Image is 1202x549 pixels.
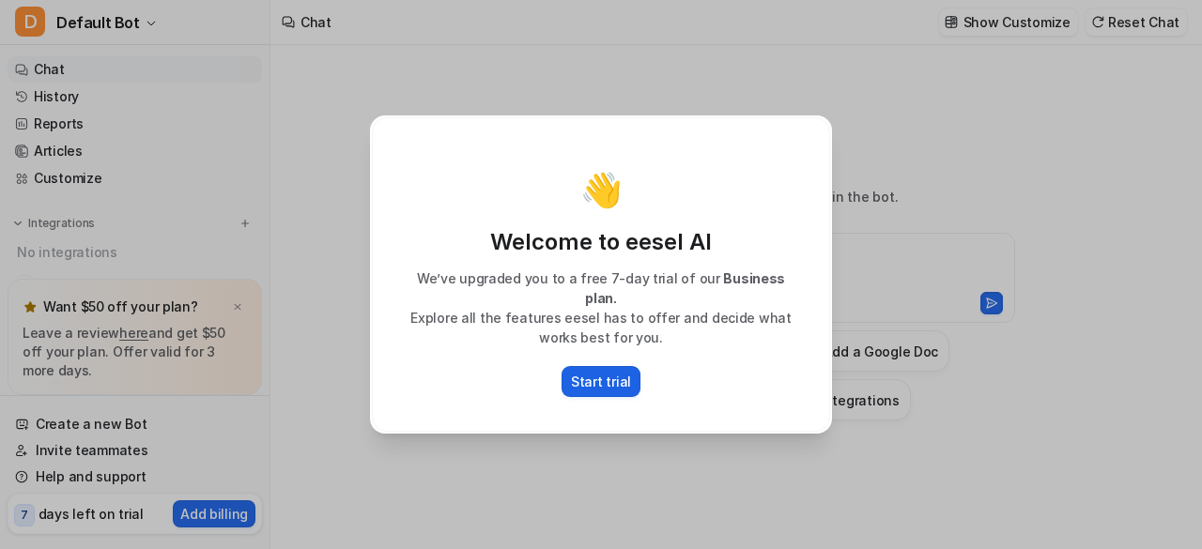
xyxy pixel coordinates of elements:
p: Start trial [571,372,631,391]
button: Start trial [562,366,640,397]
p: 👋 [580,171,623,208]
p: Welcome to eesel AI [392,227,810,257]
p: Explore all the features eesel has to offer and decide what works best for you. [392,308,810,347]
p: We’ve upgraded you to a free 7-day trial of our [392,268,810,308]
